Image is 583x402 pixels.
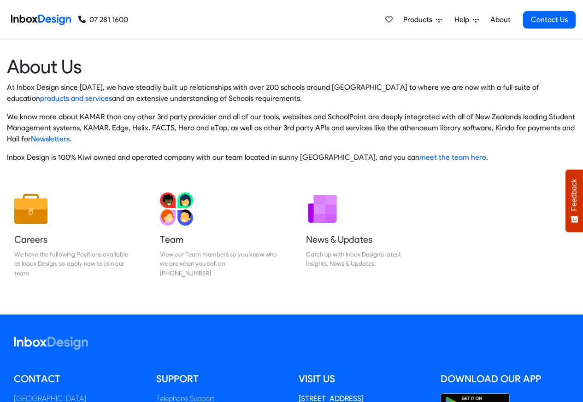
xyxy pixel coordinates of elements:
div: Catch up with Inbox Design's latest Insights, News & Updates. [306,250,423,268]
span: Products [403,14,436,25]
a: Contact Us [523,11,576,29]
a: Products [400,11,446,29]
img: 2022_01_13_icon_job.svg [14,192,47,226]
h5: Visit us [299,372,427,386]
h5: Support [156,372,285,386]
h5: News & Updates [306,233,423,246]
button: Feedback - Show survey [565,169,583,232]
h5: Careers [14,233,131,246]
div: View our Team members so you know who we are when you call on [PHONE_NUMBER] [160,250,277,278]
a: Help [451,11,483,29]
p: Inbox Design is 100% Kiwi owned and operated company with our team located in sunny [GEOGRAPHIC_D... [7,152,576,163]
span: Help [454,14,473,25]
a: News & Updates Catch up with Inbox Design's latest Insights, News & Updates. [299,185,430,285]
a: Careers We have the following Positions available at Inbox Design, so apply now to join our team [7,185,139,285]
a: Team View our Team members so you know who we are when you call on [PHONE_NUMBER] [153,185,284,285]
img: 2022_01_13_icon_team.svg [160,192,193,226]
a: Newsletters [31,134,70,143]
img: 2022_01_12_icon_newsletter.svg [306,192,339,226]
heading: About Us [7,55,576,78]
p: At Inbox Design since [DATE], we have steadily built up relationships with over 200 schools aroun... [7,82,576,104]
a: products and services [40,94,112,103]
img: logo_inboxdesign_white.svg [14,337,88,350]
a: meet the team here [419,153,486,162]
a: About [488,11,513,29]
a: 07 281 1600 [78,14,128,25]
h5: Contact [14,372,142,386]
p: We know more about KAMAR than any other 3rd party provider and all of our tools, websites and Sch... [7,111,576,145]
div: We have the following Positions available at Inbox Design, so apply now to join our team [14,250,131,278]
h5: Download our App [441,372,569,386]
h5: Team [160,233,277,246]
span: Feedback [570,179,578,211]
